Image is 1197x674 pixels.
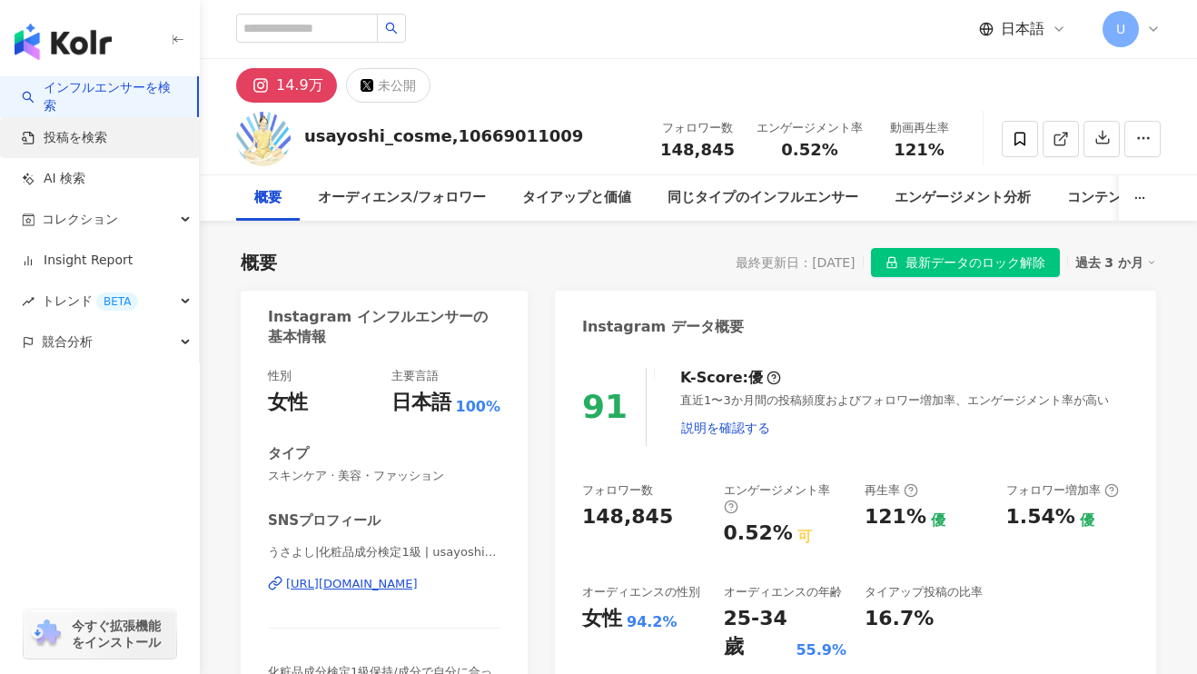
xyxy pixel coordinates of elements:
div: SNSプロフィール [268,511,381,530]
div: フォロワー数 [582,482,653,499]
div: フォロワー増加率 [1006,482,1119,499]
div: 過去 3 か月 [1075,251,1157,274]
span: rise [22,295,35,308]
div: BETA [96,292,138,311]
div: エンゲージメント分析 [895,187,1031,209]
img: logo [15,24,112,60]
a: chrome extension今すぐ拡張機能をインストール [24,610,176,659]
span: 0.52% [781,141,837,159]
div: 優 [1080,510,1094,530]
div: 91 [582,388,628,425]
span: 日本語 [1001,19,1044,39]
span: lock [885,256,898,269]
div: 同じタイプのインフルエンサー [668,187,858,209]
div: 日本語 [391,389,451,417]
span: 121% [894,141,945,159]
div: 14.9万 [276,73,323,98]
button: 未公開 [346,68,430,103]
button: 説明を確認する [680,410,771,446]
img: chrome extension [29,619,64,649]
span: コレクション [42,199,118,240]
div: 女性 [268,389,308,417]
span: うさよし|化粧品成分検定1級 | usayoshi_cosme [268,544,500,560]
div: フォロワー数 [660,119,735,137]
div: 女性 [582,605,622,633]
div: 16.7% [865,605,934,633]
div: タイプ [268,444,309,463]
button: 14.9万 [236,68,337,103]
div: オーディエンスの年齢 [724,584,842,600]
div: Instagram インフルエンサーの基本情報 [268,307,491,348]
div: 概要 [241,250,277,275]
div: 概要 [254,187,282,209]
div: 優 [748,368,763,388]
a: searchインフルエンサーを検索 [22,79,183,114]
div: オーディエンス/フォロワー [318,187,486,209]
span: 競合分析 [42,322,93,362]
div: エンゲージメント率 [724,482,847,515]
div: 0.52% [724,520,793,548]
div: 1.54% [1006,503,1075,531]
div: [URL][DOMAIN_NAME] [286,576,418,592]
div: 未公開 [378,73,416,98]
div: オーディエンスの性別 [582,584,700,600]
div: タイアップと価値 [522,187,631,209]
div: 可 [797,527,812,547]
img: KOL Avatar [236,112,291,166]
div: 94.2% [627,612,678,632]
div: エンゲージメント率 [757,119,863,137]
span: search [385,22,398,35]
span: トレンド [42,281,138,322]
div: 性別 [268,368,292,384]
a: [URL][DOMAIN_NAME] [268,576,500,592]
span: 説明を確認する [681,421,770,435]
div: 最終更新日：[DATE] [736,255,855,270]
button: 最新データのロック解除 [871,248,1060,277]
span: 最新データのロック解除 [905,249,1045,278]
div: 優 [931,510,945,530]
a: AI 検索 [22,170,85,188]
div: usayoshi_cosme,10669011009 [304,124,583,147]
div: 直近1〜3か月間の投稿頻度およびフォロワー増加率、エンゲージメント率が高い [680,392,1129,445]
div: 55.9% [796,640,846,660]
div: 25-34 歲 [724,605,792,661]
a: Insight Report [22,252,133,270]
div: 動画再生率 [885,119,954,137]
div: タイアップ投稿の比率 [865,584,983,600]
span: スキンケア · 美容・ファッション [268,468,500,484]
div: コンテンツ内容分析 [1067,187,1190,209]
a: 投稿を検索 [22,129,107,147]
span: 今すぐ拡張機能をインストール [72,618,171,650]
span: 100% [456,397,500,417]
div: K-Score : [680,368,781,388]
span: 148,845 [660,140,735,159]
div: 再生率 [865,482,918,499]
div: 148,845 [582,503,673,531]
div: Instagram データ概要 [582,317,744,337]
div: 121% [865,503,926,531]
div: 主要言語 [391,368,439,384]
span: U [1116,19,1125,39]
